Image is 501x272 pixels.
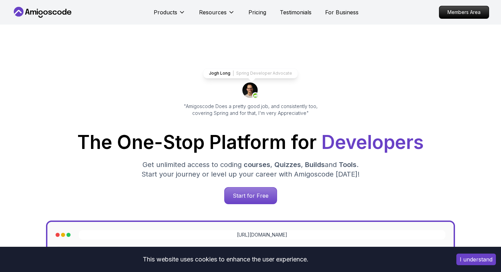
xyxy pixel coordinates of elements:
span: Builds [305,161,325,169]
a: For Business [325,8,359,16]
span: Quizzes [274,161,301,169]
span: Developers [321,131,424,153]
p: "Amigoscode Does a pretty good job, and consistently too, covering Spring and for that, I'm very ... [174,103,327,117]
h1: The One-Stop Platform for [17,133,484,152]
div: This website uses cookies to enhance the user experience. [5,252,446,267]
a: Pricing [248,8,266,16]
a: [URL][DOMAIN_NAME] [237,231,287,238]
button: Accept cookies [456,254,496,265]
img: josh long [242,82,259,99]
p: Spring Developer Advocate [236,71,292,76]
button: Resources [199,8,235,22]
span: Tools [339,161,356,169]
button: Products [154,8,185,22]
p: Jogh Long [209,71,230,76]
p: Resources [199,8,227,16]
span: courses [244,161,270,169]
a: Start for Free [224,187,277,204]
p: Get unlimited access to coding , , and . Start your journey or level up your career with Amigosco... [136,160,365,179]
p: Members Area [439,6,489,18]
p: Products [154,8,177,16]
a: Members Area [439,6,489,19]
a: Testimonials [280,8,312,16]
